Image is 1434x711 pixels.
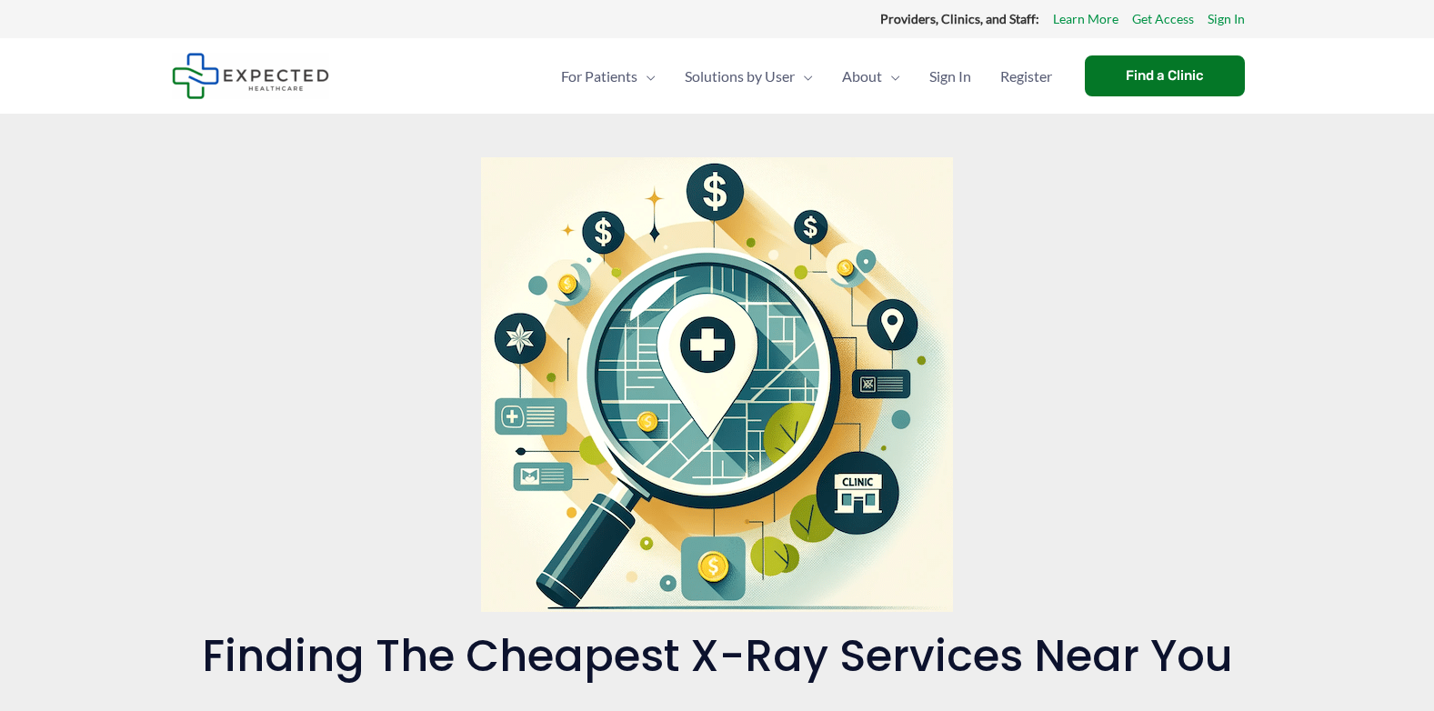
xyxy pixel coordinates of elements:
img: A magnifying glass over a stylized map marked with cost-effective icons, all set against a light ... [481,157,953,612]
span: For Patients [561,45,637,108]
span: Menu Toggle [637,45,656,108]
span: Sign In [929,45,971,108]
span: Register [1000,45,1052,108]
span: About [842,45,882,108]
a: Find a Clinic [1085,55,1245,96]
a: For PatientsMenu Toggle [547,45,670,108]
h1: Finding the Cheapest X-Ray Services Near You [172,630,1263,683]
span: Menu Toggle [795,45,813,108]
img: Expected Healthcare Logo - side, dark font, small [172,53,329,99]
a: Get Access [1132,7,1194,31]
a: Sign In [1208,7,1245,31]
a: Sign In [915,45,986,108]
a: Solutions by UserMenu Toggle [670,45,827,108]
span: Menu Toggle [882,45,900,108]
span: Solutions by User [685,45,795,108]
strong: Providers, Clinics, and Staff: [880,11,1039,26]
a: Learn More [1053,7,1118,31]
a: AboutMenu Toggle [827,45,915,108]
a: Register [986,45,1067,108]
nav: Primary Site Navigation [547,45,1067,108]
